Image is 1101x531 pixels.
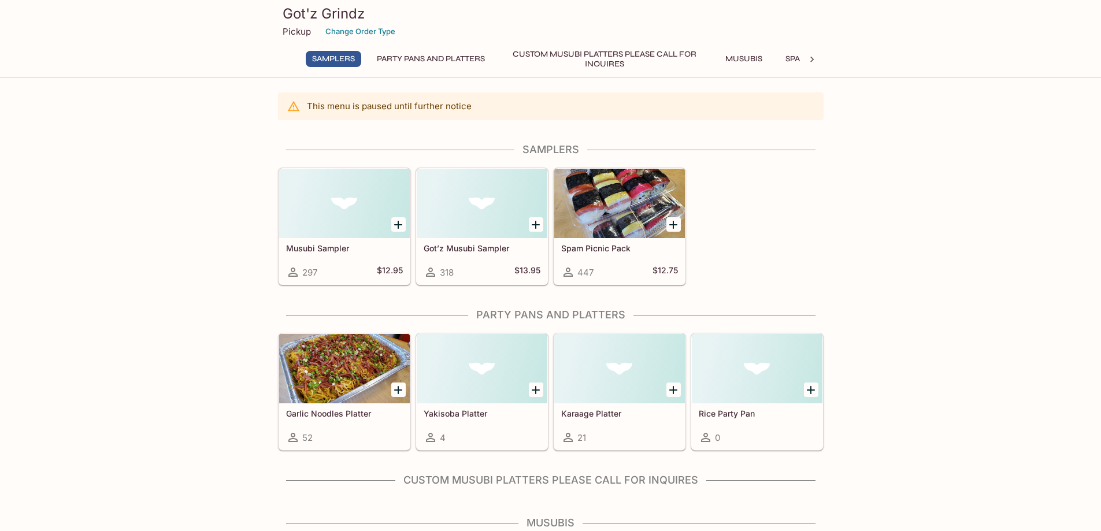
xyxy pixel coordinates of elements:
button: Add Karaage Platter [666,383,681,397]
a: Yakisoba Platter4 [416,333,548,450]
h5: Yakisoba Platter [424,409,540,418]
div: Karaage Platter [554,334,685,403]
h5: Karaage Platter [561,409,678,418]
span: 0 [715,432,720,443]
button: Add Musubi Sampler [391,217,406,232]
span: 297 [302,267,317,278]
div: Rice Party Pan [692,334,822,403]
div: Garlic Noodles Platter [279,334,410,403]
button: Add Spam Picnic Pack [666,217,681,232]
a: Karaage Platter21 [554,333,685,450]
button: Musubis [718,51,770,67]
p: This menu is paused until further notice [307,101,472,112]
h5: Spam Picnic Pack [561,243,678,253]
h5: $13.95 [514,265,540,279]
h5: Musubi Sampler [286,243,403,253]
h4: Custom Musubi Platters PLEASE CALL FOR INQUIRES [278,474,824,487]
button: Samplers [306,51,361,67]
span: 318 [440,267,454,278]
h5: Garlic Noodles Platter [286,409,403,418]
a: Musubi Sampler297$12.95 [279,168,410,285]
button: Add Yakisoba Platter [529,383,543,397]
h4: Samplers [278,143,824,156]
span: 21 [577,432,586,443]
button: Spam Musubis [779,51,852,67]
h4: Musubis [278,517,824,529]
h5: $12.75 [653,265,678,279]
div: Spam Picnic Pack [554,169,685,238]
p: Pickup [283,26,311,37]
a: Garlic Noodles Platter52 [279,333,410,450]
span: 4 [440,432,446,443]
span: 447 [577,267,594,278]
a: Got’z Musubi Sampler318$13.95 [416,168,548,285]
h5: $12.95 [377,265,403,279]
button: Party Pans and Platters [370,51,491,67]
button: Custom Musubi Platters PLEASE CALL FOR INQUIRES [501,51,709,67]
button: Change Order Type [320,23,401,40]
h3: Got'z Grindz [283,5,819,23]
h4: Party Pans and Platters [278,309,824,321]
button: Add Rice Party Pan [804,383,818,397]
div: Musubi Sampler [279,169,410,238]
a: Spam Picnic Pack447$12.75 [554,168,685,285]
a: Rice Party Pan0 [691,333,823,450]
h5: Got’z Musubi Sampler [424,243,540,253]
button: Add Got’z Musubi Sampler [529,217,543,232]
div: Yakisoba Platter [417,334,547,403]
button: Add Garlic Noodles Platter [391,383,406,397]
span: 52 [302,432,313,443]
div: Got’z Musubi Sampler [417,169,547,238]
h5: Rice Party Pan [699,409,815,418]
